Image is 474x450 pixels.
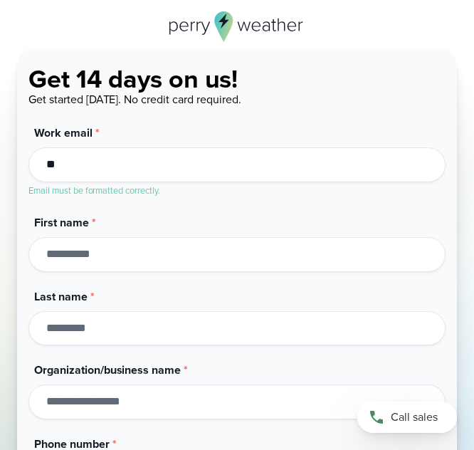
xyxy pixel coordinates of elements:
span: Last name [34,288,88,305]
span: Get 14 days on us! [28,60,238,98]
span: Call sales [391,409,438,426]
span: First name [34,214,89,231]
span: Get started [DATE]. No credit card required. [28,91,241,108]
a: Call sales [357,402,457,433]
span: Work email [34,125,93,141]
span: Organization/business name [34,362,181,378]
label: Email must be formatted correctly. [28,184,160,197]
